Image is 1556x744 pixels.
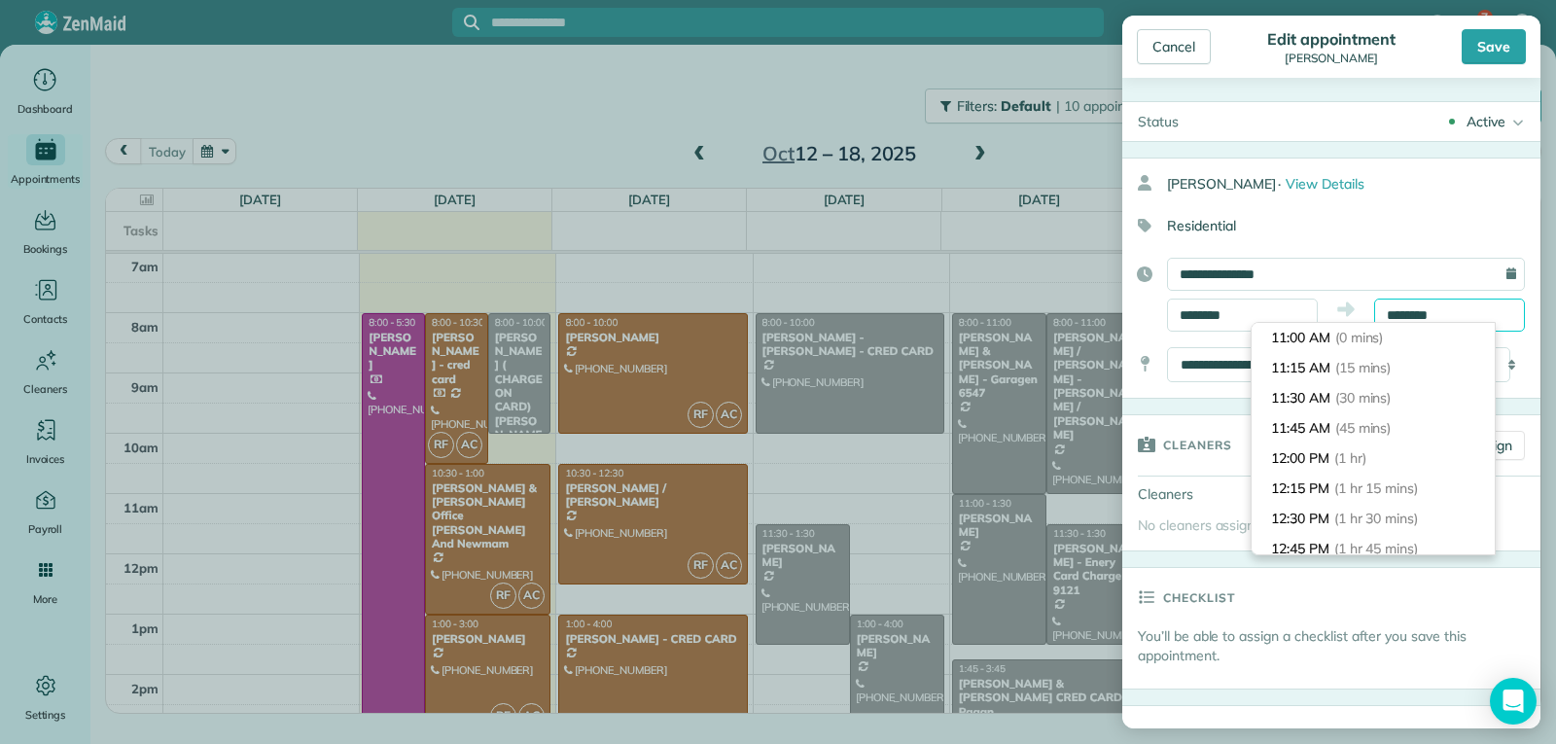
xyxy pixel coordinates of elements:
[1122,209,1525,242] div: Residential
[1252,383,1495,413] li: 11:30 AM
[1252,413,1495,443] li: 11:45 AM
[1334,540,1418,557] span: (1 hr 45 mins)
[1278,175,1281,193] span: ·
[1122,102,1194,141] div: Status
[1138,516,1293,534] span: No cleaners assigned yet
[1462,29,1526,64] div: Save
[1252,474,1495,504] li: 12:15 PM
[1252,353,1495,383] li: 11:15 AM
[1167,166,1540,201] div: [PERSON_NAME]
[1334,449,1366,467] span: (1 hr)
[1122,477,1258,512] div: Cleaners
[1252,443,1495,474] li: 12:00 PM
[1138,626,1540,665] p: You’ll be able to assign a checklist after you save this appointment.
[1335,419,1392,437] span: (45 mins)
[1490,678,1537,725] div: Open Intercom Messenger
[1252,323,1495,353] li: 11:00 AM
[1335,389,1392,407] span: (30 mins)
[1252,534,1495,564] li: 12:45 PM
[1163,415,1232,474] h3: Cleaners
[1252,504,1495,534] li: 12:30 PM
[1163,568,1235,626] h3: Checklist
[1334,479,1418,497] span: (1 hr 15 mins)
[1286,175,1364,193] span: View Details
[1334,510,1418,527] span: (1 hr 30 mins)
[1261,29,1400,49] div: Edit appointment
[1335,359,1392,376] span: (15 mins)
[1137,29,1211,64] div: Cancel
[1467,112,1505,131] div: Active
[1261,52,1400,65] div: [PERSON_NAME]
[1335,329,1384,346] span: (0 mins)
